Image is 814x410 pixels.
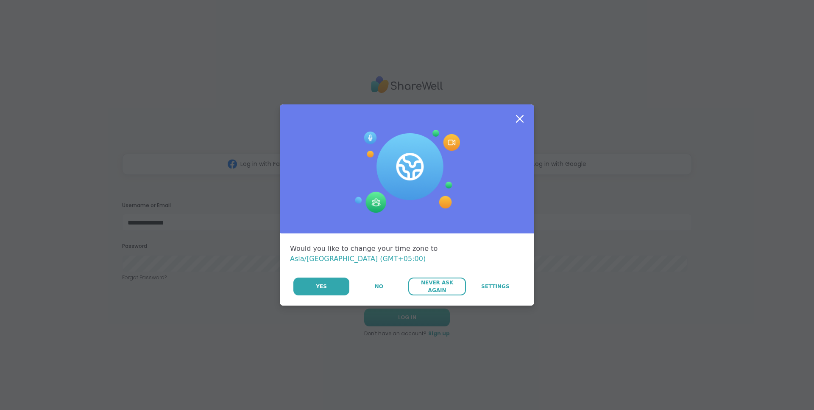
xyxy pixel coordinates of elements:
[290,255,426,263] span: Asia/[GEOGRAPHIC_DATA] (GMT+05:00)
[467,278,524,295] a: Settings
[350,278,407,295] button: No
[293,278,349,295] button: Yes
[375,283,383,290] span: No
[354,130,460,213] img: Session Experience
[290,244,524,264] div: Would you like to change your time zone to
[316,283,327,290] span: Yes
[481,283,510,290] span: Settings
[408,278,466,295] button: Never Ask Again
[413,279,461,294] span: Never Ask Again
